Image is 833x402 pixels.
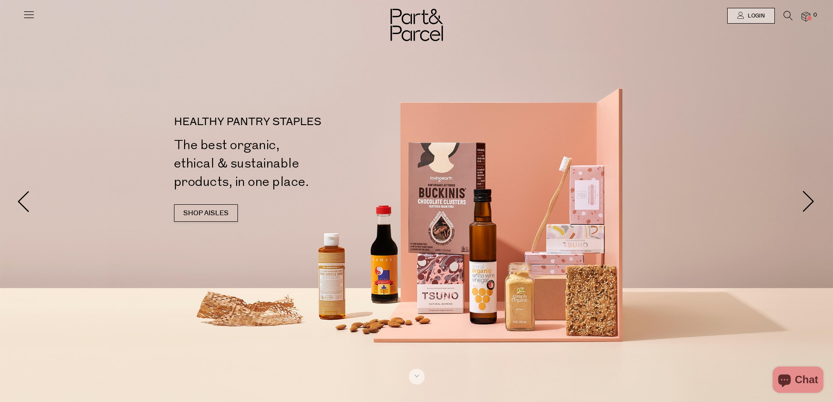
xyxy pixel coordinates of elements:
[174,204,238,222] a: SHOP AISLES
[174,117,420,127] p: HEALTHY PANTRY STAPLES
[390,9,443,41] img: Part&Parcel
[746,12,765,20] span: Login
[770,367,826,395] inbox-online-store-chat: Shopify online store chat
[174,136,420,191] h2: The best organic, ethical & sustainable products, in one place.
[811,11,819,19] span: 0
[727,8,775,24] a: Login
[802,12,810,21] a: 0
